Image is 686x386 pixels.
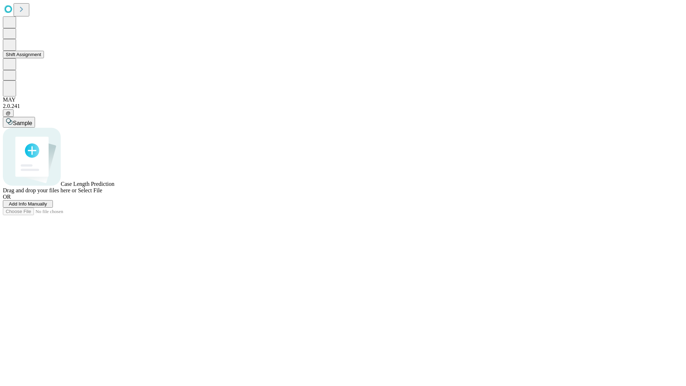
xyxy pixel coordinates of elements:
[3,200,53,208] button: Add Info Manually
[3,103,683,109] div: 2.0.241
[3,117,35,128] button: Sample
[61,181,114,187] span: Case Length Prediction
[6,110,11,116] span: @
[3,96,683,103] div: MAY
[13,120,32,126] span: Sample
[9,201,47,207] span: Add Info Manually
[3,109,14,117] button: @
[3,187,76,193] span: Drag and drop your files here or
[3,51,44,58] button: Shift Assignment
[3,194,11,200] span: OR
[78,187,102,193] span: Select File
